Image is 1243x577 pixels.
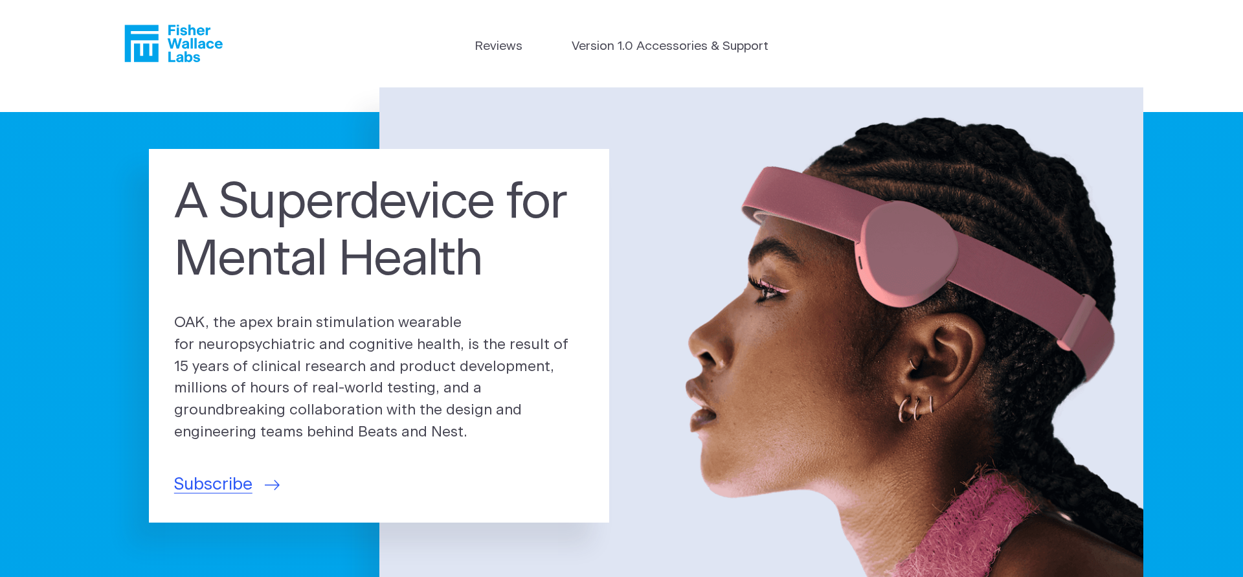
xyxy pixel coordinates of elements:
span: Subscribe [174,472,252,497]
h1: A Superdevice for Mental Health [174,174,585,289]
p: OAK, the apex brain stimulation wearable for neuropsychiatric and cognitive health, is the result... [174,312,585,443]
a: Subscribe [174,472,280,497]
a: Fisher Wallace [124,25,223,62]
a: Reviews [475,38,522,56]
a: Version 1.0 Accessories & Support [572,38,768,56]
